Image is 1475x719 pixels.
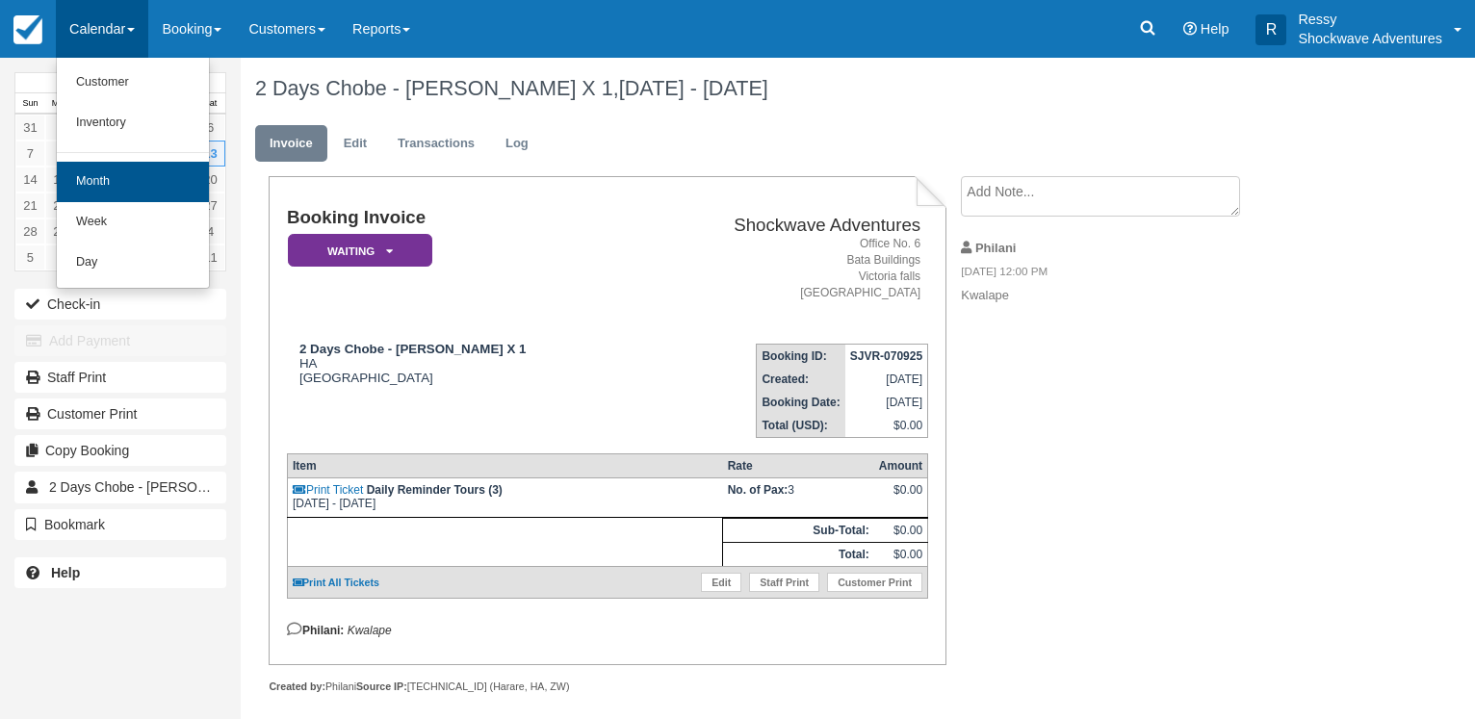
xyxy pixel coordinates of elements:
[15,244,45,270] a: 5
[51,565,80,580] b: Help
[14,509,226,540] button: Bookmark
[255,77,1333,100] h1: 2 Days Chobe - [PERSON_NAME] X 1,
[975,241,1016,255] strong: Philani
[383,125,489,163] a: Transactions
[367,483,503,497] strong: Daily Reminder Tours (3)
[15,167,45,193] a: 14
[874,454,928,478] th: Amount
[356,680,407,692] strong: Source IP:
[845,391,928,414] td: [DATE]
[14,362,226,393] a: Staff Print
[287,478,722,518] td: [DATE] - [DATE]
[15,141,45,167] a: 7
[723,519,874,543] th: Sub-Total:
[57,162,209,202] a: Month
[701,573,741,592] a: Edit
[14,435,226,466] button: Copy Booking
[845,368,928,391] td: [DATE]
[845,414,928,438] td: $0.00
[827,573,922,592] a: Customer Print
[287,454,722,478] th: Item
[45,218,75,244] a: 29
[56,58,210,289] ul: Calendar
[728,483,789,497] strong: No. of Pax
[45,167,75,193] a: 15
[195,115,225,141] a: 6
[57,63,209,103] a: Customer
[757,345,845,369] th: Booking ID:
[195,93,225,115] th: Sat
[15,93,45,115] th: Sun
[1183,22,1197,36] i: Help
[749,573,819,592] a: Staff Print
[293,483,363,497] a: Print Ticket
[14,557,226,588] a: Help
[269,680,945,694] div: Philani [TECHNICAL_ID] (Harare, HA, ZW)
[57,103,209,143] a: Inventory
[757,368,845,391] th: Created:
[723,478,874,518] td: 3
[57,243,209,283] a: Day
[287,342,634,385] div: HA [GEOGRAPHIC_DATA]
[49,479,281,495] span: 2 Days Chobe - [PERSON_NAME] X 1
[723,543,874,567] th: Total:
[642,216,920,236] h2: Shockwave Adventures
[329,125,381,163] a: Edit
[491,125,543,163] a: Log
[961,287,1285,305] p: Kwalape
[45,193,75,218] a: 22
[45,93,75,115] th: Mon
[293,577,379,588] a: Print All Tickets
[14,289,226,320] button: Check-in
[15,193,45,218] a: 21
[850,349,922,363] strong: SJVR-070925
[195,244,225,270] a: 11
[619,76,768,100] span: [DATE] - [DATE]
[288,234,432,268] em: Waiting
[723,454,874,478] th: Rate
[961,264,1285,285] em: [DATE] 12:00 PM
[287,208,634,228] h1: Booking Invoice
[195,167,225,193] a: 20
[1255,14,1286,45] div: R
[195,193,225,218] a: 27
[1298,29,1442,48] p: Shockwave Adventures
[642,236,920,302] address: Office No. 6 Bata Buildings Victoria falls [GEOGRAPHIC_DATA]
[13,15,42,44] img: checkfront-main-nav-mini-logo.png
[287,233,426,269] a: Waiting
[15,115,45,141] a: 31
[14,398,226,429] a: Customer Print
[195,141,225,167] a: 13
[874,543,928,567] td: $0.00
[15,218,45,244] a: 28
[255,125,327,163] a: Invoice
[879,483,922,512] div: $0.00
[757,414,845,438] th: Total (USD):
[1201,21,1229,37] span: Help
[299,342,527,356] strong: 2 Days Chobe - [PERSON_NAME] X 1
[757,391,845,414] th: Booking Date:
[45,115,75,141] a: 1
[287,624,344,637] strong: Philani:
[14,325,226,356] button: Add Payment
[57,202,209,243] a: Week
[14,472,226,502] a: 2 Days Chobe - [PERSON_NAME] X 1
[348,624,392,637] em: Kwalape
[45,244,75,270] a: 6
[874,519,928,543] td: $0.00
[45,141,75,167] a: 8
[1298,10,1442,29] p: Ressy
[269,680,325,692] strong: Created by:
[195,218,225,244] a: 4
